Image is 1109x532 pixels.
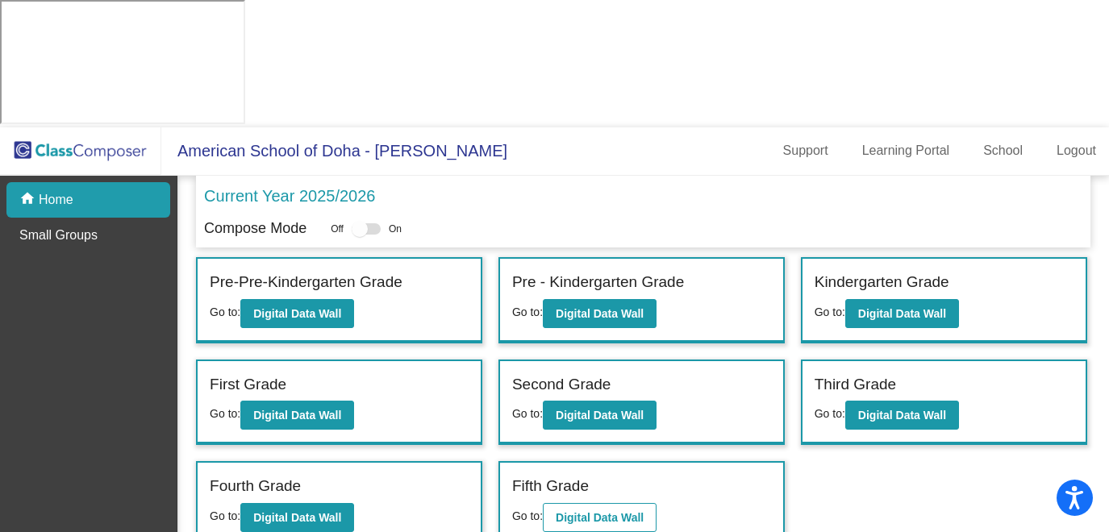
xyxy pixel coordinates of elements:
[512,509,543,522] span: Go to:
[39,190,73,210] p: Home
[815,305,845,318] span: Go to:
[240,401,354,430] button: Digital Data Wall
[210,475,301,498] label: Fourth Grade
[389,222,402,236] span: On
[970,138,1036,164] a: School
[512,475,589,498] label: Fifth Grade
[815,373,896,397] label: Third Grade
[815,407,845,420] span: Go to:
[849,138,963,164] a: Learning Portal
[770,138,841,164] a: Support
[210,305,240,318] span: Go to:
[253,409,341,422] b: Digital Data Wall
[845,299,959,328] button: Digital Data Wall
[331,222,344,236] span: Off
[204,218,306,239] p: Compose Mode
[845,401,959,430] button: Digital Data Wall
[512,407,543,420] span: Go to:
[543,503,657,532] button: Digital Data Wall
[1044,138,1109,164] a: Logout
[543,401,657,430] button: Digital Data Wall
[898,447,1087,462] div: Fetched school contacts
[512,305,543,318] span: Go to:
[898,491,1087,505] div: Successfully fetched renewal date
[556,307,644,320] b: Digital Data Wall
[161,138,507,164] span: American School of Doha - [PERSON_NAME]
[240,299,354,328] button: Digital Data Wall
[543,299,657,328] button: Digital Data Wall
[210,373,286,397] label: First Grade
[19,226,98,245] p: Small Groups
[253,511,341,524] b: Digital Data Wall
[815,271,949,294] label: Kindergarten Grade
[210,509,240,522] span: Go to:
[204,184,375,208] p: Current Year 2025/2026
[512,271,684,294] label: Pre - Kindergarten Grade
[240,503,354,532] button: Digital Data Wall
[210,271,402,294] label: Pre-Pre-Kindergarten Grade
[858,409,946,422] b: Digital Data Wall
[253,307,341,320] b: Digital Data Wall
[512,373,611,397] label: Second Grade
[556,511,644,524] b: Digital Data Wall
[19,190,39,210] mat-icon: home
[556,409,644,422] b: Digital Data Wall
[858,307,946,320] b: Digital Data Wall
[210,407,240,420] span: Go to:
